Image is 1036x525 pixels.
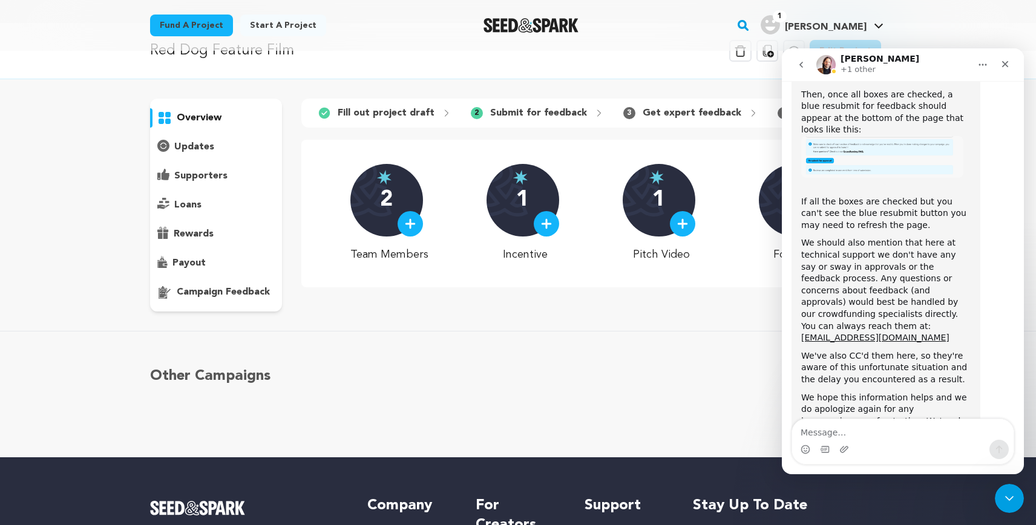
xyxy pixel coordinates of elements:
[405,218,416,229] img: plus.svg
[150,224,282,244] button: rewards
[174,169,228,183] p: supporters
[240,15,326,36] a: Start a project
[484,18,579,33] img: Seed&Spark Logo Dark Mode
[150,108,282,128] button: overview
[150,195,282,215] button: loans
[541,218,552,229] img: plus.svg
[150,137,282,157] button: updates
[623,107,635,119] span: 3
[490,106,587,120] p: Submit for feedback
[19,344,189,403] div: We hope this information helps and we do apologize again for any inconvenience or frustration. We...
[19,189,189,295] div: We should also mention that here at technical support we don't have any say or sway in approvals ...
[174,140,214,154] p: updates
[761,15,867,34] div: Sara N.'s Profile
[150,40,294,62] p: Red Dog Feature Film
[652,188,665,212] p: 1
[150,15,233,36] a: Fund a project
[150,501,343,515] a: Seed&Spark Homepage
[174,227,214,241] p: rewards
[380,188,393,212] p: 2
[19,302,189,337] div: We've also CC'd them here, so they're aware of this unfortunate situation and the delay you encou...
[172,256,206,270] p: payout
[516,188,529,212] p: 1
[19,284,168,294] a: [EMAIL_ADDRESS][DOMAIN_NAME]
[484,18,579,33] a: Seed&Spark Homepage
[778,107,790,119] span: 4
[19,41,189,88] div: Then, once all boxes are checked, a blue resubmit for feedback should appear at the bottom of the...
[19,396,28,406] button: Emoji picker
[471,107,483,119] span: 2
[367,496,451,515] h5: Company
[785,22,867,32] span: [PERSON_NAME]
[759,246,837,263] p: Followers
[643,106,741,120] p: Get expert feedback
[761,15,780,34] img: user.png
[782,48,1024,474] iframe: Intercom live chat
[758,13,886,34] a: Sara N.'s Profile
[150,501,245,515] img: Seed&Spark Logo
[174,198,202,212] p: loans
[150,253,282,273] button: payout
[57,396,67,406] button: Upload attachment
[177,111,221,125] p: overview
[150,282,282,302] button: campaign feedback
[10,371,232,391] textarea: Message…
[585,496,669,515] h5: Support
[19,135,189,183] div: If all the boxes are checked but you can't see the blue resubmit button you may need to refresh t...
[677,218,688,229] img: plus.svg
[150,365,270,387] h5: Other Campaigns
[208,391,227,411] button: Send a message…
[487,246,565,263] p: Incentive
[773,10,787,22] span: 1
[995,484,1024,513] iframe: Intercom live chat
[38,396,48,406] button: Gif picker
[338,106,434,120] p: Fill out project draft
[350,246,428,263] p: Team Members
[150,166,282,186] button: supporters
[693,496,886,515] h5: Stay up to date
[177,285,270,299] p: campaign feedback
[758,13,886,38] span: Sara N.'s Profile
[623,246,701,263] p: Pitch Video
